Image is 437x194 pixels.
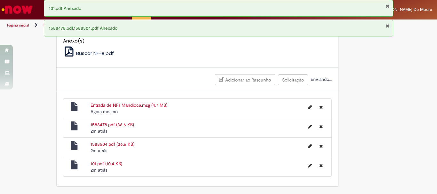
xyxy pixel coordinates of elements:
a: 1588478.pdf (36.6 KB) [91,122,134,128]
time: 29/08/2025 10:48:46 [91,109,118,114]
button: Excluir 101.pdf [315,160,327,171]
button: Editar nome de arquivo 1588478.pdf [304,121,316,132]
span: 2m atrás [91,128,107,134]
span: Agora mesmo [91,109,118,114]
span: 2m atrás [91,167,107,173]
time: 29/08/2025 10:47:31 [91,128,107,134]
span: 101.pdf Anexado [49,5,81,11]
button: Excluir 1588478.pdf [315,121,327,132]
time: 29/08/2025 10:47:31 [91,148,107,153]
a: Entrada de NFs Mandioca.msg (4.7 MB) [91,102,167,108]
ul: Trilhas de página [5,19,287,31]
button: Editar nome de arquivo Entrada de NFs Mandioca.msg [304,102,316,112]
button: Editar nome de arquivo 1588504.pdf [304,141,316,151]
a: 101.pdf (10.4 KB) [91,161,122,167]
a: Todos os Catálogos [43,23,77,28]
span: [PERSON_NAME] De Moura [380,7,432,12]
a: 1588504.pdf (36.6 KB) [91,141,134,147]
button: Editar nome de arquivo 101.pdf [304,160,316,171]
a: Página inicial [7,23,29,28]
button: Fechar Notificação [385,4,390,9]
time: 29/08/2025 10:47:18 [91,167,107,173]
img: ServiceNow [1,3,34,16]
span: 1588478.pdf,1588504.pdf Anexado [49,25,117,31]
button: Fechar Notificação [385,23,390,28]
span: Enviando... [309,76,332,82]
button: Excluir Entrada de NFs Mandioca.msg [315,102,327,112]
button: Excluir 1588504.pdf [315,141,327,151]
span: 2m atrás [91,148,107,153]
